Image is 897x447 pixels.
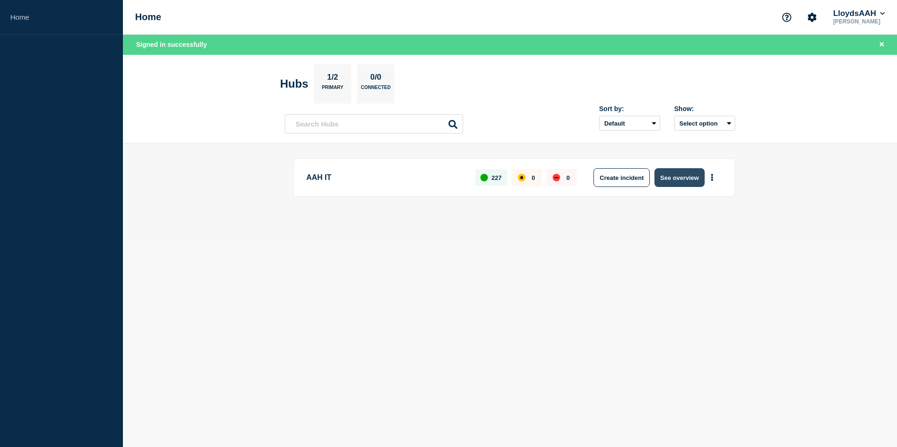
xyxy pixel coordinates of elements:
button: LloydsAAH [831,9,887,18]
select: Sort by [599,116,660,131]
button: Create incident [593,168,650,187]
div: affected [518,174,525,181]
button: See overview [654,168,704,187]
span: Signed in successfully [136,41,207,48]
p: 0 [532,174,535,181]
p: 0 [566,174,570,181]
p: AAH IT [306,168,464,187]
input: Search Hubs [285,114,463,134]
button: Account settings [802,7,822,27]
div: down [553,174,560,181]
h1: Home [135,12,161,22]
p: Connected [361,85,390,95]
button: Close banner [876,39,888,50]
p: 1/2 [324,73,342,85]
div: Sort by: [599,105,660,112]
p: 0/0 [367,73,385,85]
button: Support [777,7,797,27]
p: 227 [492,174,502,181]
p: [PERSON_NAME] [831,18,887,25]
h2: Hubs [280,77,308,90]
button: Select option [674,116,735,131]
div: up [480,174,488,181]
p: Primary [322,85,343,95]
button: More actions [706,169,718,186]
div: Show: [674,105,735,112]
